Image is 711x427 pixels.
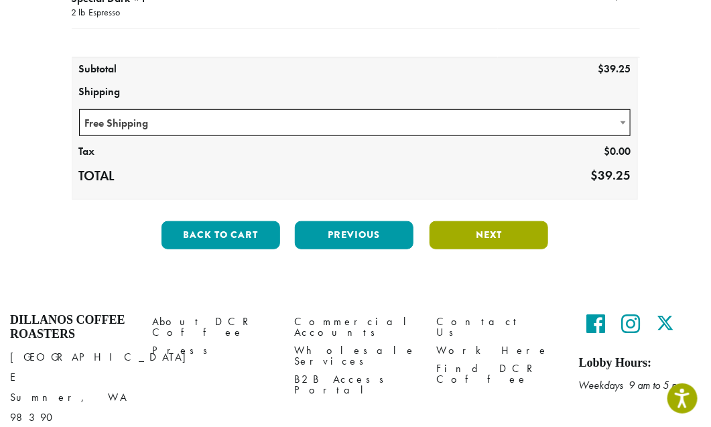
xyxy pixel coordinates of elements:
[294,313,416,342] a: Commercial Accounts
[161,221,280,249] button: Back to cart
[295,221,413,249] button: Previous
[294,342,416,371] a: Wholesale Services
[294,371,416,400] a: B2B Access Portal
[80,110,631,136] span: Free Shipping
[598,62,604,76] span: $
[72,81,638,104] th: Shipping
[72,141,186,164] th: Tax
[437,342,559,360] a: Work Here
[590,167,598,184] span: $
[430,221,548,249] button: Next
[604,144,610,158] span: $
[579,378,685,392] em: Weekdays 9 am to 5 pm
[604,144,631,158] bdi: 0.00
[72,7,86,20] p: 2 lb
[72,58,186,81] th: Subtotal
[79,109,631,136] span: Free Shipping
[152,342,274,360] a: Press
[579,356,701,371] h5: Lobby Hours:
[437,360,559,389] a: Find DCR Coffee
[590,167,631,184] bdi: 39.25
[152,313,274,342] a: About DCR Coffee
[72,164,186,189] th: Total
[598,62,631,76] bdi: 39.25
[10,313,132,342] h4: Dillanos Coffee Roasters
[437,313,559,342] a: Contact Us
[86,7,121,20] p: Espresso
